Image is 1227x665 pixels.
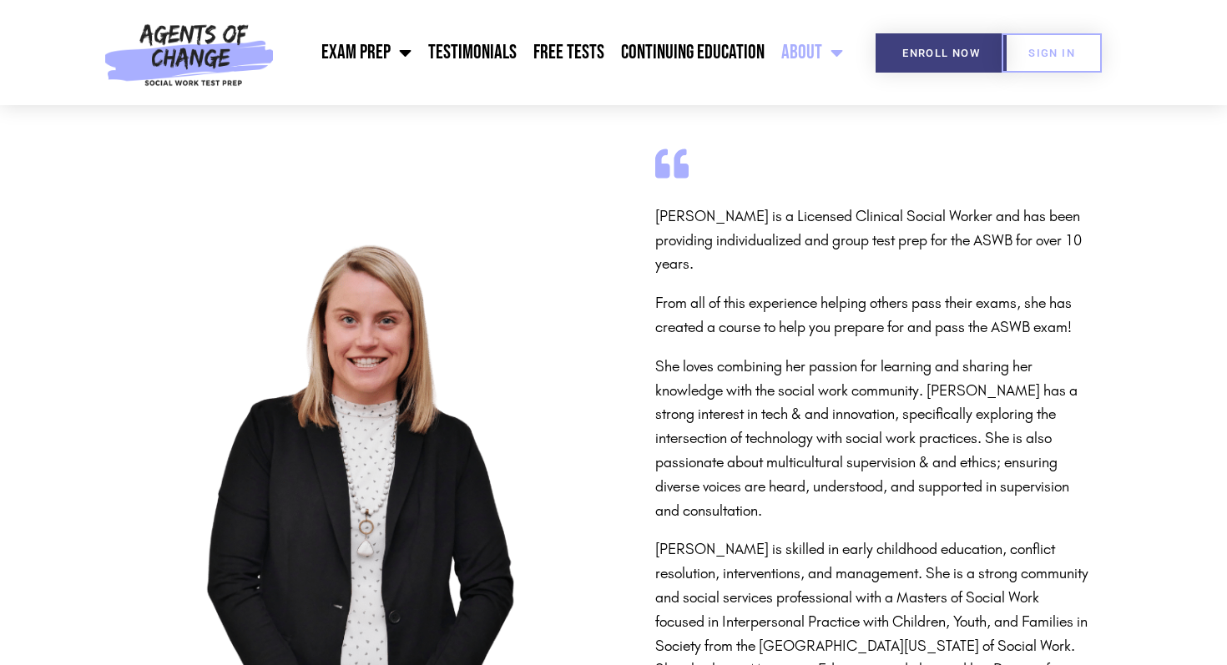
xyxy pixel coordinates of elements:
a: Testimonials [420,32,525,73]
a: About [773,32,851,73]
a: Exam Prep [313,32,420,73]
a: Free Tests [525,32,613,73]
span: Enroll Now [902,48,980,58]
p: She loves combining her passion for learning and sharing her knowledge with the social work commu... [655,355,1089,523]
a: SIGN IN [1002,33,1102,73]
a: Enroll Now [876,33,1007,73]
p: [PERSON_NAME] is a Licensed Clinical Social Worker and has been providing individualized and grou... [655,204,1089,276]
span: SIGN IN [1028,48,1075,58]
a: Continuing Education [613,32,773,73]
p: From all of this experience helping others pass their exams, she has created a course to help you... [655,291,1089,340]
nav: Menu [282,32,851,73]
